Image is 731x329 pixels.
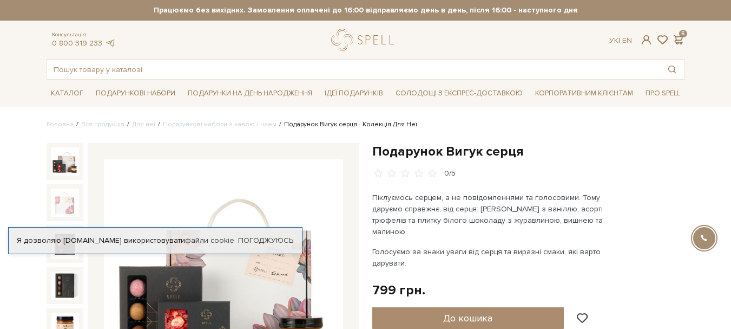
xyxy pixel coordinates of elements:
a: telegram [105,38,116,48]
a: Солодощі з експрес-доставкою [391,84,527,102]
img: Подарунок Вигук серця [51,147,79,176]
a: Каталог [47,85,88,102]
div: 799 грн. [372,282,425,299]
p: Піклуємось серцем, а не повідомленнями та голосовими. Тому даруємо справжнє, від серця: [PERSON_N... [372,192,626,237]
p: Голосуємо за знаки уваги від серця та виразні смаки, які варто дарувати. [372,246,626,269]
img: Подарунок Вигук серця [51,189,79,217]
a: Вся продукція [81,120,124,128]
img: Подарунок Вигук серця [51,272,79,300]
a: Погоджуюсь [238,236,293,246]
span: До кошика [443,312,492,324]
a: Подарунки на День народження [183,85,317,102]
a: Для неї [132,120,155,128]
a: файли cookie [185,236,234,245]
a: Ідеї подарунків [320,85,387,102]
a: Корпоративним клієнтам [531,85,637,102]
div: Ук [609,36,632,46]
a: En [622,36,632,45]
h1: Подарунок Вигук серця [372,143,685,160]
input: Пошук товару у каталозі [47,60,660,79]
span: Консультація: [52,31,116,38]
a: Про Spell [641,85,684,102]
strong: Працюємо без вихідних. Замовлення оплачені до 16:00 відправляємо день в день, після 16:00 - насту... [47,5,685,15]
div: Я дозволяю [DOMAIN_NAME] використовувати [9,236,302,246]
a: logo [331,29,399,51]
span: | [618,36,620,45]
a: Головна [47,120,74,128]
button: Пошук товару у каталозі [660,60,684,79]
li: Подарунок Вигук серця - Колекція Для Неї [276,120,417,130]
div: 0/5 [444,169,456,179]
a: Подарункові набори з кавою / чаем [163,120,276,128]
button: До кошика [372,307,564,329]
a: Подарункові набори [91,85,180,102]
a: 0 800 319 233 [52,38,102,48]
